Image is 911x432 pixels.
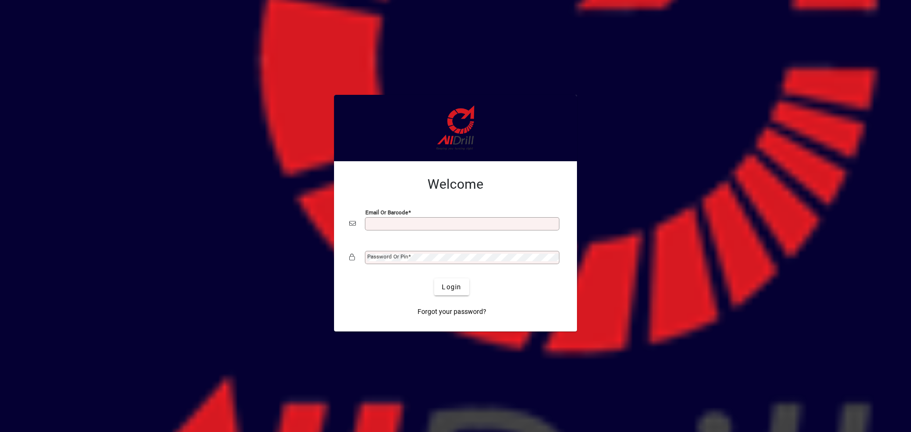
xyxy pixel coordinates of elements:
h2: Welcome [349,176,562,193]
a: Forgot your password? [414,303,490,320]
span: Forgot your password? [418,307,486,317]
button: Login [434,278,469,295]
mat-label: Password or Pin [367,253,408,260]
span: Login [442,282,461,292]
mat-label: Email or Barcode [365,209,408,216]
